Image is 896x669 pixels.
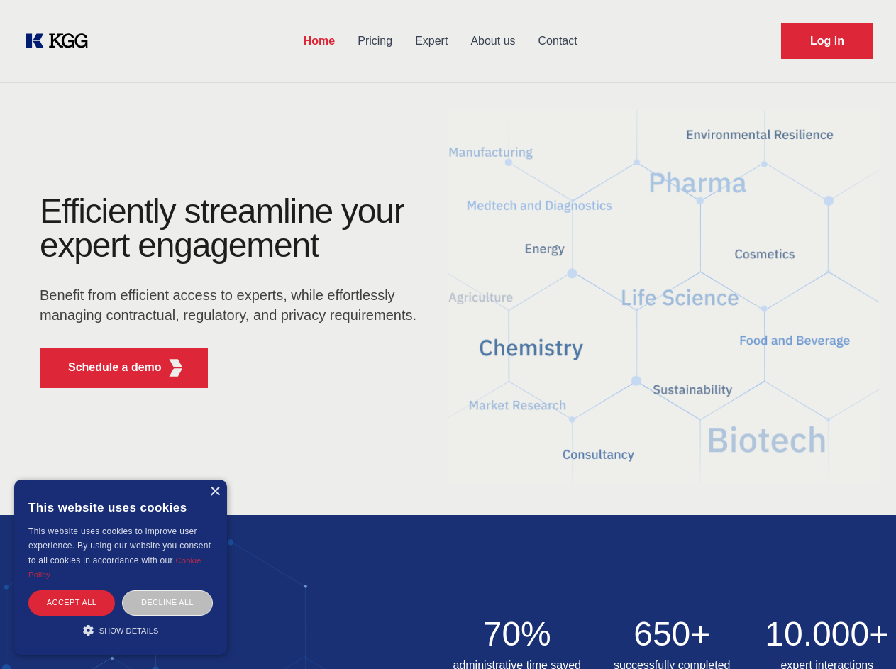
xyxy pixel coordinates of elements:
h2: 650+ [603,617,741,651]
a: Home [292,23,346,60]
a: Expert [404,23,459,60]
div: Accept all [28,590,115,615]
a: About us [459,23,526,60]
a: Request Demo [781,23,873,59]
button: Schedule a demoKGG Fifth Element RED [40,348,208,388]
h1: Efficiently streamline your expert engagement [40,194,426,262]
img: KGG Fifth Element RED [448,92,880,501]
p: Benefit from efficient access to experts, while effortlessly managing contractual, regulatory, an... [40,285,426,325]
div: Show details [28,623,213,637]
a: KOL Knowledge Platform: Talk to Key External Experts (KEE) [23,30,99,52]
a: Pricing [346,23,404,60]
span: Show details [99,626,159,635]
div: This website uses cookies [28,490,213,524]
img: KGG Fifth Element RED [167,359,184,377]
a: Contact [527,23,589,60]
h2: 70% [448,617,587,651]
a: Cookie Policy [28,556,201,579]
span: This website uses cookies to improve user experience. By using our website you consent to all coo... [28,526,211,565]
iframe: Chat Widget [825,601,896,669]
p: Schedule a demo [68,359,162,376]
div: Decline all [122,590,213,615]
div: Close [209,487,220,497]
